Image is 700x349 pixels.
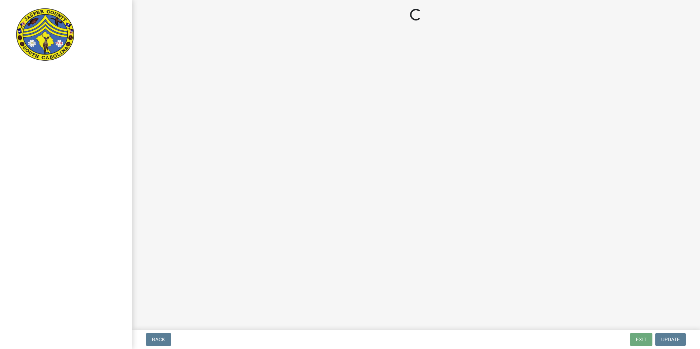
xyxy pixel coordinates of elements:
button: Back [146,333,171,346]
img: Jasper County, South Carolina [15,8,76,63]
button: Exit [630,333,652,346]
span: Update [661,337,680,342]
button: Update [655,333,686,346]
span: Back [152,337,165,342]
